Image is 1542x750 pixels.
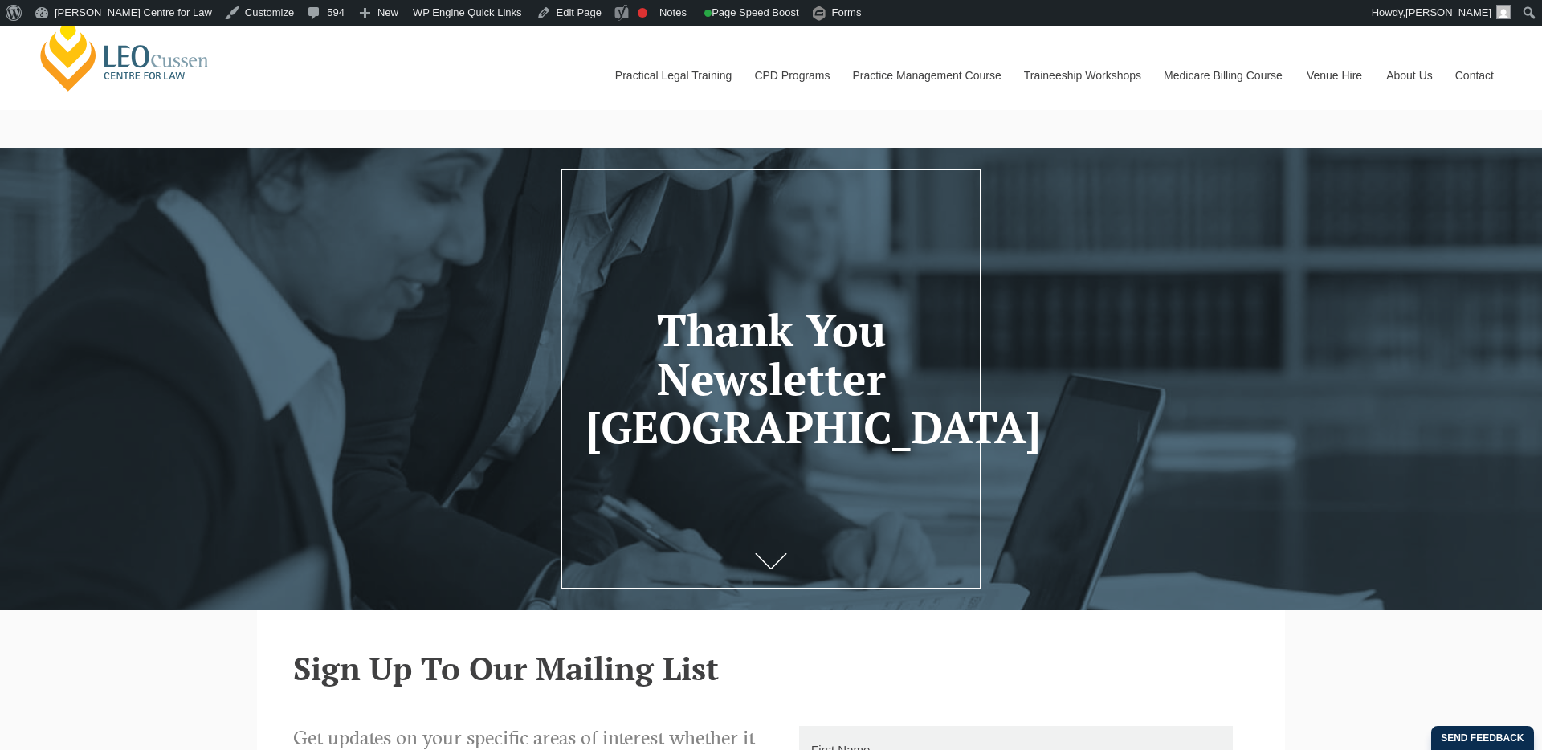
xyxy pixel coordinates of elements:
a: Traineeship Workshops [1012,41,1152,110]
a: Medicare Billing Course [1152,41,1295,110]
a: CPD Programs [742,41,840,110]
iframe: LiveChat chat widget [1434,642,1502,710]
h2: Sign Up To Our Mailing List [293,650,1249,686]
a: About Us [1374,41,1443,110]
div: Focus keyphrase not set [638,8,647,18]
h1: Thank You Newsletter [GEOGRAPHIC_DATA] [586,306,957,452]
a: Contact [1443,41,1506,110]
a: Practical Legal Training [603,41,743,110]
a: Practice Management Course [841,41,1012,110]
a: [PERSON_NAME] Centre for Law [36,18,214,93]
span: [PERSON_NAME] [1405,6,1491,18]
a: Venue Hire [1295,41,1374,110]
